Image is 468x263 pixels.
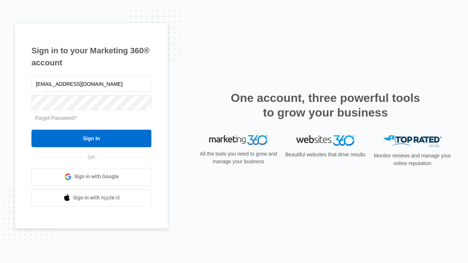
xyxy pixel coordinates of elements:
[83,154,101,161] span: OR
[229,91,422,120] h2: One account, three powerful tools to grow your business
[31,130,151,147] input: Sign In
[74,173,119,180] span: Sign in with Google
[31,45,151,69] h1: Sign in to your Marketing 360® account
[73,194,120,202] span: Sign in with Apple Id
[31,76,151,92] input: Email
[209,135,268,145] img: Marketing 360
[383,135,442,147] img: Top Rated Local
[35,115,77,121] a: Forgot Password?
[197,150,279,165] p: All the tools you need to grow and manage your business
[31,168,151,186] a: Sign in with Google
[371,152,453,167] p: Monitor reviews and manage your online reputation
[284,151,366,159] p: Beautiful websites that drive results
[296,135,355,146] img: Websites 360
[31,189,151,207] a: Sign in with Apple Id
